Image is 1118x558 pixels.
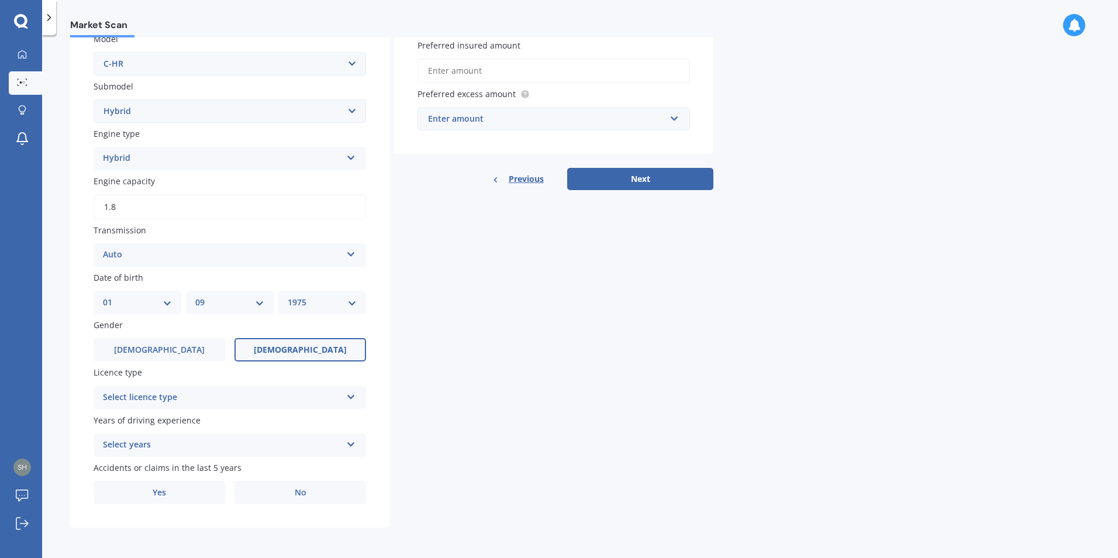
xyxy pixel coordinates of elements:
span: Preferred insured amount [417,40,520,51]
span: [DEMOGRAPHIC_DATA] [114,345,205,355]
span: Date of birth [94,272,143,283]
img: efb65063b4b2e8b39d7da2f9d80c8707 [13,459,31,476]
span: Model [94,33,118,44]
div: Select licence type [103,391,341,405]
button: Next [567,168,713,190]
span: Yes [153,488,166,498]
span: Engine capacity [94,176,155,187]
span: Submodel [94,81,133,92]
span: Preferred excess amount [417,88,516,99]
span: Transmission [94,225,146,236]
span: Engine type [94,128,140,139]
div: Enter amount [428,112,665,125]
input: Enter amount [417,58,690,83]
div: Select years [103,438,341,452]
span: Gender [94,319,123,330]
span: Licence type [94,367,142,378]
span: Years of driving experience [94,415,201,426]
span: [DEMOGRAPHIC_DATA] [254,345,347,355]
span: Market Scan [70,19,134,35]
input: e.g. 1.8 [94,195,366,219]
span: Accidents or claims in the last 5 years [94,462,241,473]
div: Hybrid [103,151,341,166]
div: Auto [103,248,341,262]
span: No [295,488,306,498]
span: Previous [509,170,544,188]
